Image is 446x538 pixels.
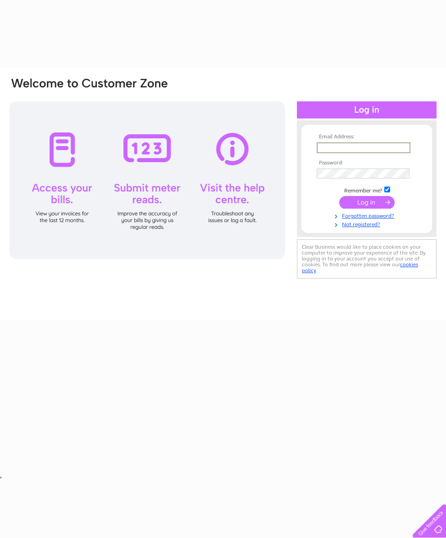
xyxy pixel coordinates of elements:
th: Email Address: [314,134,419,140]
th: Password: [314,160,419,166]
a: cookies policy [302,261,418,274]
a: Forgotten password? [317,211,419,219]
a: Not registered? [317,219,419,228]
td: Remember me? [314,185,419,194]
input: Submit [339,196,395,209]
div: Clear Business would like to place cookies on your computer to improve your experience of the sit... [297,239,437,278]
